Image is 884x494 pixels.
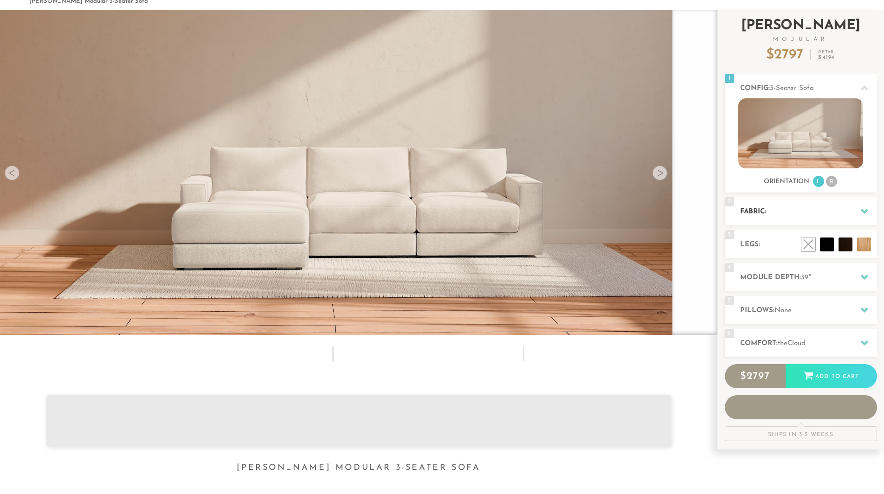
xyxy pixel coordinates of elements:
h2: Pillows: [740,305,877,316]
span: Cloud [787,340,806,347]
span: 2 [725,197,734,206]
span: the [778,340,787,347]
h2: Fabric: [740,206,877,217]
li: R [826,176,837,187]
div: Ships in 3-5 Weeks [725,426,877,441]
span: 2797 [747,371,770,382]
span: 2797 [774,48,803,62]
p: Retail [818,50,835,60]
h2: [PERSON_NAME] [725,19,877,42]
h2: Legs: [740,239,877,250]
span: 6 [725,329,734,338]
em: $ [818,55,835,60]
span: 3-Seater Sofa [770,85,814,92]
p: $ [766,48,803,62]
div: Add to Cart [786,364,877,389]
li: L [813,176,824,187]
span: 39 [801,274,808,281]
span: 4 [725,263,734,272]
img: landon-sofa-no_legs-no_pillows-1.jpg [738,98,863,168]
span: 1 [725,74,734,83]
span: 4194 [822,55,835,60]
span: Modular [725,37,877,42]
span: None [774,307,792,314]
span: 3 [725,230,734,239]
h3: Orientation [764,178,809,186]
h2: Module Depth: " [740,272,877,283]
h2: Config: [740,83,877,94]
span: 5 [725,296,734,305]
h2: Comfort: [740,338,877,349]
